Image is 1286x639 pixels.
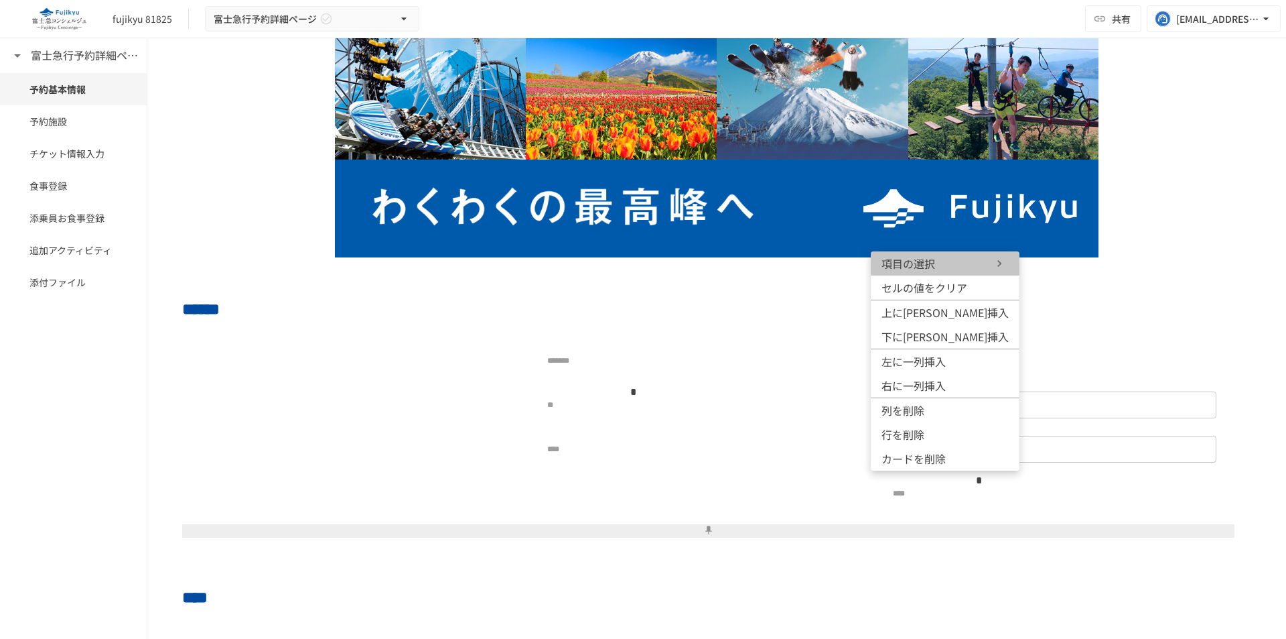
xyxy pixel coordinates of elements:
[881,329,1009,345] span: 下に[PERSON_NAME]挿入
[881,451,946,467] span: カードを削除
[881,402,924,418] span: 列を削除
[881,426,924,443] span: 行を削除
[881,255,962,272] span: 項目の選択
[881,377,946,394] span: 右に一列挿入
[881,353,946,369] span: 左に一列挿入
[881,304,1009,321] span: 上に[PERSON_NAME]挿入
[881,280,967,296] span: セルの値をクリア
